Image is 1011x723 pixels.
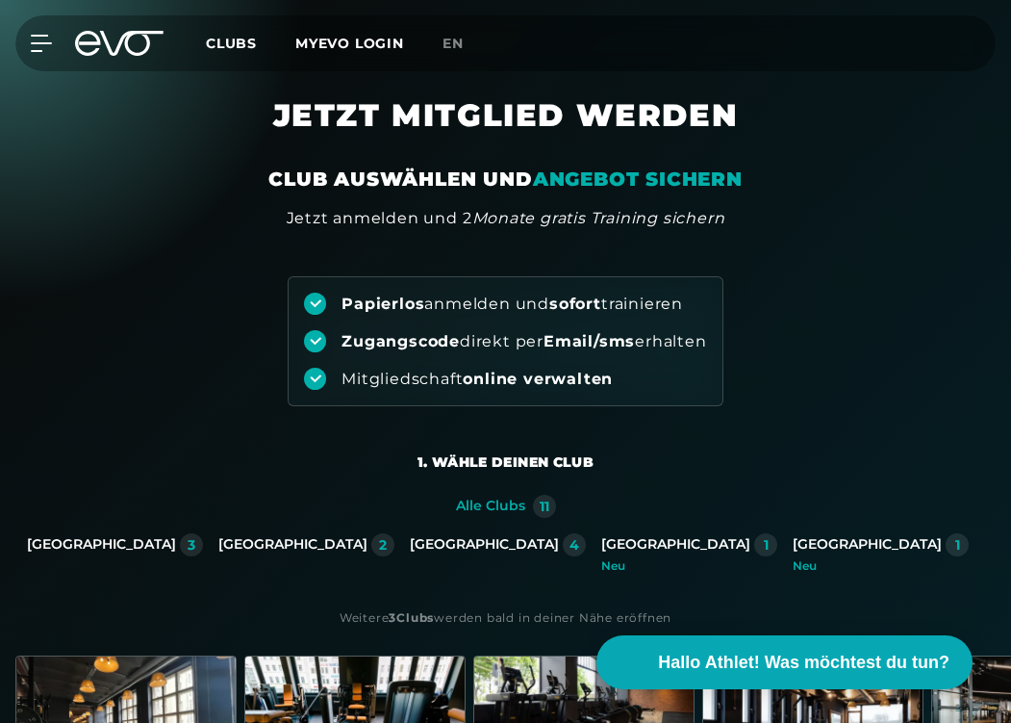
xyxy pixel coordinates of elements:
strong: Papierlos [341,295,424,313]
em: ANGEBOT SICHERN [533,168,743,191]
strong: Zugangscode [341,332,460,350]
em: Monate gratis Training sichern [472,209,725,227]
a: Clubs [206,34,295,52]
div: [GEOGRAPHIC_DATA] [218,536,367,554]
div: [GEOGRAPHIC_DATA] [27,536,176,554]
div: Mitgliedschaft [341,369,613,390]
span: en [442,35,464,52]
h1: JETZT MITGLIED WERDEN [63,96,948,166]
strong: online verwalten [463,370,613,388]
div: 1. Wähle deinen Club [417,452,594,472]
button: Hallo Athlet! Was möchtest du tun? [596,635,973,689]
div: [GEOGRAPHIC_DATA] [793,536,942,554]
a: en [442,33,487,55]
div: 11 [540,500,549,513]
div: 1 [955,538,960,552]
div: CLUB AUSWÄHLEN UND [268,166,742,193]
div: 1 [764,538,769,552]
div: Jetzt anmelden und 2 [287,207,725,230]
span: Hallo Athlet! Was möchtest du tun? [658,650,949,676]
div: [GEOGRAPHIC_DATA] [410,536,559,554]
div: 2 [379,538,387,552]
div: Neu [601,560,777,572]
strong: Clubs [396,610,434,625]
div: 3 [188,538,195,552]
strong: sofort [549,295,601,313]
span: Clubs [206,35,257,52]
div: direkt per erhalten [341,331,706,352]
div: anmelden und trainieren [341,294,683,315]
div: 4 [569,538,579,552]
strong: Email/sms [543,332,635,350]
div: [GEOGRAPHIC_DATA] [601,536,750,554]
strong: 3 [389,610,396,625]
div: Alle Clubs [456,498,525,515]
a: MYEVO LOGIN [295,35,404,52]
div: Neu [793,560,969,572]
